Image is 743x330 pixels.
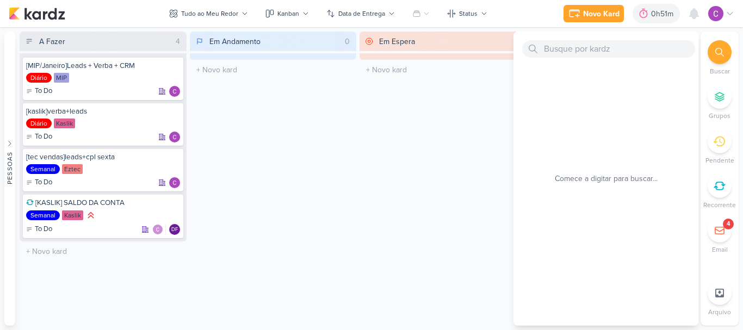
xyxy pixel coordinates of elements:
[555,173,658,184] span: Comece a digitar para buscar...
[709,111,730,121] p: Grupos
[62,164,83,174] div: Eztec
[705,155,734,165] p: Pendente
[379,36,415,47] div: Em Espera
[35,132,52,142] p: To Do
[26,86,52,97] div: To Do
[152,224,163,235] img: Carlos Lima
[710,66,730,76] p: Buscar
[26,61,180,71] div: [MIP/Janeiro]Leads + Verba + CRM
[5,151,15,184] div: Pessoas
[54,119,75,128] div: Kaslik
[4,32,15,326] button: Pessoas
[54,73,69,83] div: MIP
[171,227,178,233] p: DF
[35,224,52,235] p: To Do
[26,164,60,174] div: Semanal
[26,73,52,83] div: Diário
[340,36,354,47] div: 0
[169,86,180,97] div: Responsável: Carlos Lima
[169,177,180,188] div: Responsável: Carlos Lima
[35,177,52,188] p: To Do
[26,224,52,235] div: To Do
[708,307,731,317] p: Arquivo
[651,8,677,20] div: 0h51m
[62,210,83,220] div: Kaslik
[39,36,65,47] div: A Fazer
[85,210,96,221] div: Prioridade Alta
[362,62,524,78] input: + Novo kard
[712,245,728,254] p: Email
[209,36,261,47] div: Em Andamento
[35,86,52,97] p: To Do
[727,220,730,228] div: 4
[169,224,180,235] div: Responsável: Diego Freitas
[9,7,65,20] img: kardz.app
[26,177,52,188] div: To Do
[701,40,739,76] li: Ctrl + F
[511,36,524,47] div: 0
[169,224,180,235] div: Diego Freitas
[169,86,180,97] img: Carlos Lima
[26,132,52,142] div: To Do
[171,36,184,47] div: 4
[26,210,60,220] div: Semanal
[169,177,180,188] img: Carlos Lima
[192,62,355,78] input: + Novo kard
[26,198,180,208] div: [KASLIK] SALDO DA CONTA
[22,244,184,259] input: + Novo kard
[708,6,723,21] img: Carlos Lima
[169,132,180,142] div: Responsável: Carlos Lima
[703,200,736,210] p: Recorrente
[522,40,695,58] input: Busque por kardz
[583,8,620,20] div: Novo Kard
[26,107,180,116] div: [kaslik]verba+leads
[169,132,180,142] img: Carlos Lima
[564,5,624,22] button: Novo Kard
[26,119,52,128] div: Diário
[26,152,180,162] div: [tec vendas]leads+cpl sexta
[152,224,166,235] div: Colaboradores: Carlos Lima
